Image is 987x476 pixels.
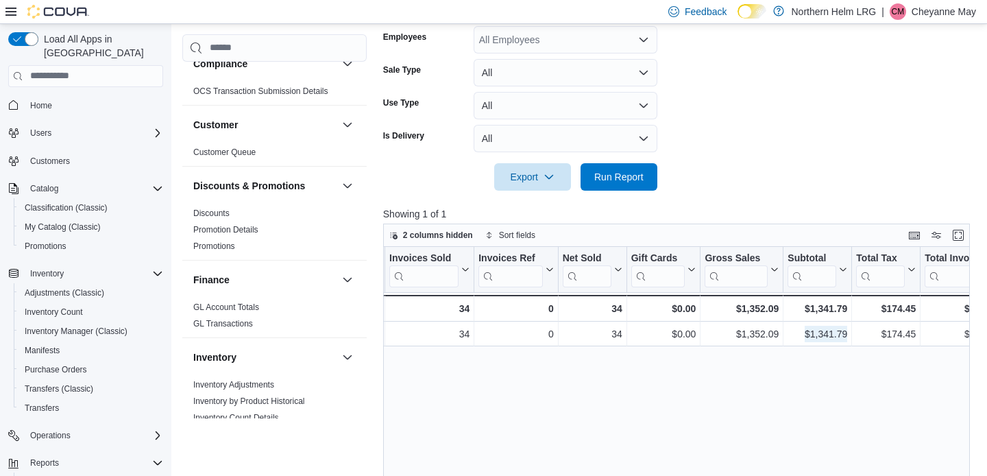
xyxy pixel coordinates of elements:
[27,5,89,19] img: Cova
[19,342,163,359] span: Manifests
[193,225,258,235] a: Promotion Details
[19,285,163,301] span: Adjustments (Classic)
[19,219,106,235] a: My Catalog (Classic)
[788,326,847,342] div: $1,341.79
[19,400,64,416] a: Transfers
[25,180,64,197] button: Catalog
[384,227,478,243] button: 2 columns hidden
[403,230,473,241] span: 2 columns hidden
[705,300,779,317] div: $1,352.09
[25,202,108,213] span: Classification (Classic)
[631,300,696,317] div: $0.00
[705,252,779,287] button: Gross Sales
[480,227,541,243] button: Sort fields
[193,380,274,390] a: Inventory Adjustments
[3,453,169,473] button: Reports
[25,265,69,282] button: Inventory
[788,252,836,265] div: Subtotal
[30,156,70,167] span: Customers
[705,326,779,342] div: $1,352.09
[3,264,169,283] button: Inventory
[14,341,169,360] button: Manifests
[705,252,768,265] div: Gross Sales
[19,219,163,235] span: My Catalog (Classic)
[25,455,64,471] button: Reports
[30,457,59,468] span: Reports
[563,326,622,342] div: 34
[881,3,884,20] p: |
[478,300,553,317] div: 0
[502,163,563,191] span: Export
[631,326,696,342] div: $0.00
[581,163,657,191] button: Run Report
[25,307,83,318] span: Inventory Count
[685,5,727,19] span: Feedback
[19,381,163,397] span: Transfers (Classic)
[25,97,58,114] a: Home
[19,361,93,378] a: Purchase Orders
[856,252,905,265] div: Total Tax
[389,252,459,287] div: Invoices Sold
[193,86,328,96] a: OCS Transaction Submission Details
[30,183,58,194] span: Catalog
[193,57,247,71] h3: Compliance
[631,252,685,287] div: Gift Card Sales
[3,123,169,143] button: Users
[788,252,836,287] div: Subtotal
[25,287,104,298] span: Adjustments (Classic)
[562,252,622,287] button: Net Sold
[3,179,169,198] button: Catalog
[193,179,337,193] button: Discounts & Promotions
[193,396,305,406] a: Inventory by Product Historical
[14,198,169,217] button: Classification (Classic)
[19,400,163,416] span: Transfers
[631,252,696,287] button: Gift Cards
[474,59,657,86] button: All
[389,300,470,317] div: 34
[193,302,259,312] a: GL Account Totals
[25,364,87,375] span: Purchase Orders
[339,178,356,194] button: Discounts & Promotions
[562,300,622,317] div: 34
[25,265,163,282] span: Inventory
[791,3,876,20] p: Northern Helm LRG
[19,304,163,320] span: Inventory Count
[494,163,571,191] button: Export
[25,326,127,337] span: Inventory Manager (Classic)
[182,205,367,260] div: Discounts & Promotions
[339,117,356,133] button: Customer
[19,200,163,216] span: Classification (Classic)
[389,252,459,265] div: Invoices Sold
[389,326,470,342] div: 34
[3,151,169,171] button: Customers
[193,209,230,218] a: Discounts
[478,252,553,287] button: Invoices Ref
[14,217,169,237] button: My Catalog (Classic)
[38,32,163,60] span: Load All Apps in [GEOGRAPHIC_DATA]
[788,300,847,317] div: $1,341.79
[19,238,72,254] a: Promotions
[562,252,611,287] div: Net Sold
[594,170,644,184] span: Run Report
[25,455,163,471] span: Reports
[25,427,163,444] span: Operations
[193,241,235,251] a: Promotions
[193,147,256,157] a: Customer Queue
[19,381,99,397] a: Transfers (Classic)
[474,125,657,152] button: All
[193,273,337,287] button: Finance
[856,252,916,287] button: Total Tax
[19,285,110,301] a: Adjustments (Classic)
[339,56,356,72] button: Compliance
[631,252,685,265] div: Gift Cards
[30,100,52,111] span: Home
[856,300,916,317] div: $174.45
[193,118,238,132] h3: Customer
[19,238,163,254] span: Promotions
[14,398,169,418] button: Transfers
[193,57,337,71] button: Compliance
[339,349,356,366] button: Inventory
[25,345,60,356] span: Manifests
[193,179,305,193] h3: Discounts & Promotions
